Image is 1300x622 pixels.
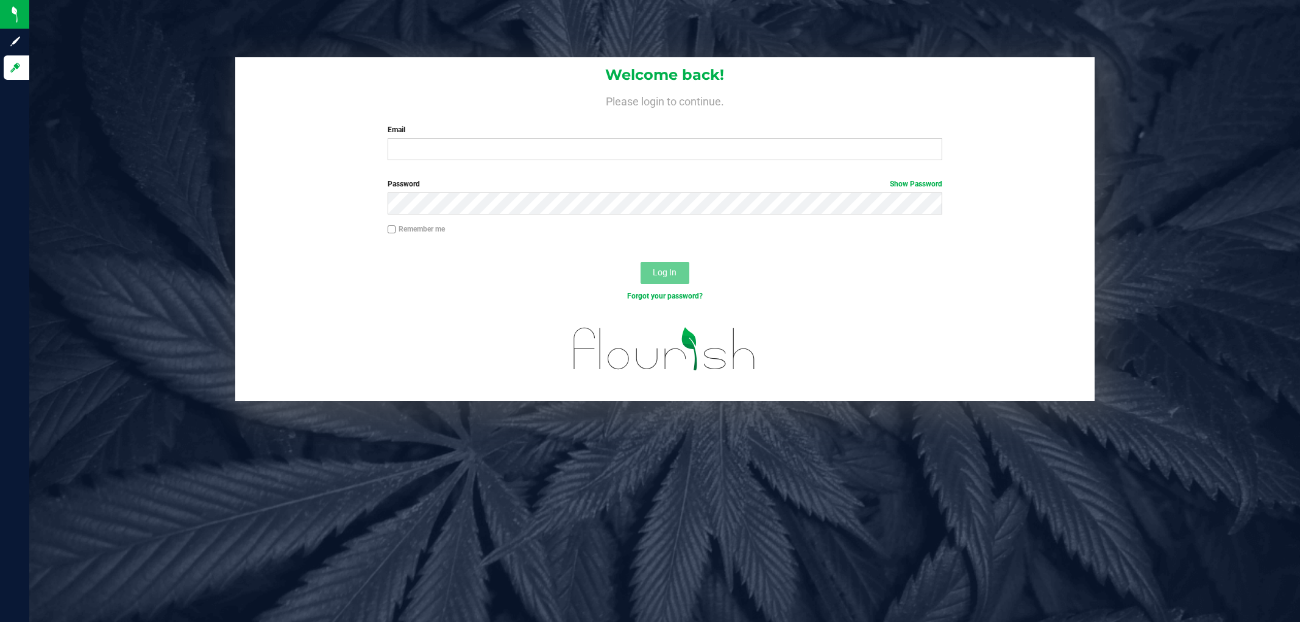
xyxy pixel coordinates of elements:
[9,62,21,74] inline-svg: Log in
[653,267,677,277] span: Log In
[388,180,420,188] span: Password
[890,180,942,188] a: Show Password
[627,292,703,300] a: Forgot your password?
[9,35,21,48] inline-svg: Sign up
[235,67,1095,83] h1: Welcome back!
[557,314,772,383] img: flourish_logo.svg
[641,262,689,284] button: Log In
[388,225,396,234] input: Remember me
[388,224,445,235] label: Remember me
[235,93,1095,107] h4: Please login to continue.
[388,124,942,135] label: Email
